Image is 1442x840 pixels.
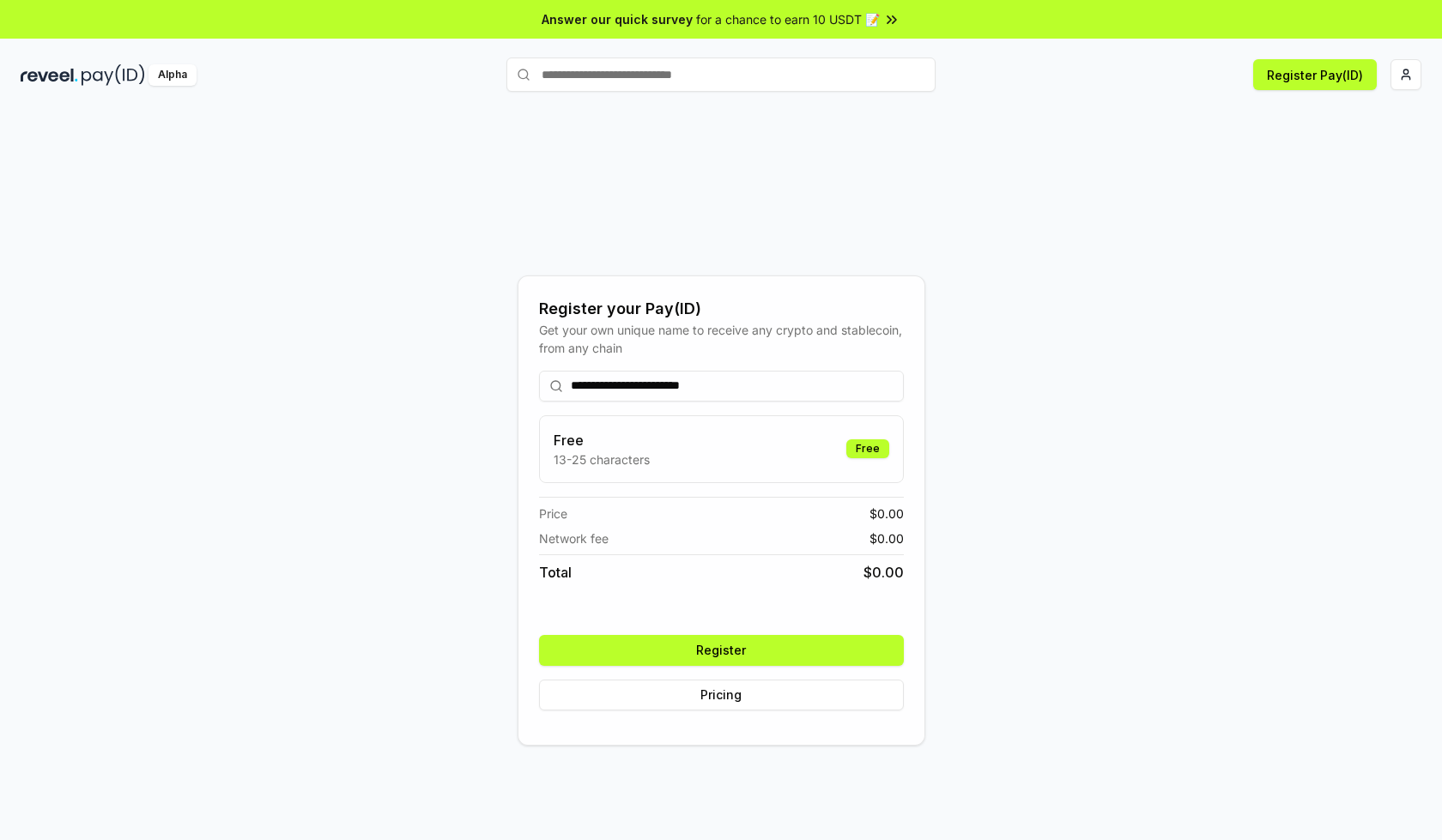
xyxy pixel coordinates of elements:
div: Get your own unique name to receive any crypto and stablecoin, from any chain [539,321,904,357]
span: $ 0.00 [863,562,904,583]
button: Pricing [539,680,904,710]
p: 13-25 characters [554,450,650,468]
button: Register Pay(ID) [1253,59,1377,90]
span: Answer our quick survey [542,10,693,28]
span: for a chance to earn 10 USDT 📝 [696,10,880,28]
div: Alpha [148,64,197,86]
span: Price [539,505,567,523]
span: $ 0.00 [869,505,904,523]
span: Total [539,562,572,583]
img: pay_id [82,64,145,86]
div: Free [846,439,889,458]
div: Register your Pay(ID) [539,297,904,321]
span: Network fee [539,529,609,547]
h3: Free [554,430,650,450]
button: Register [539,635,904,666]
img: reveel_dark [21,64,78,86]
span: $ 0.00 [869,529,904,547]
